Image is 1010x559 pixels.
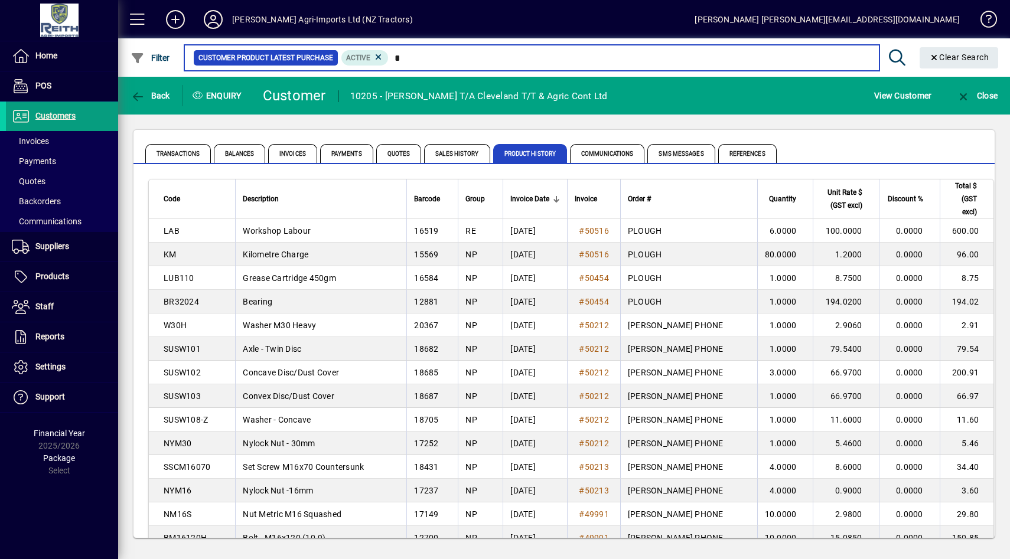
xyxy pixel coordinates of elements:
span: Bearing [243,297,272,306]
span: W30H [164,321,187,330]
td: [PERSON_NAME] PHONE [620,408,757,431]
a: #50212 [575,390,613,403]
td: 5.4600 [813,431,878,455]
td: 4.0000 [757,479,813,502]
span: NYM16 [164,486,191,495]
button: View Customer [871,85,934,106]
td: [DATE] [503,337,567,361]
span: 50454 [585,297,609,306]
span: Active [346,54,370,62]
td: 1.0000 [757,266,813,290]
div: Discount % [887,192,934,205]
span: Quotes [12,176,45,186]
a: #50516 [575,248,613,261]
span: Total $ (GST excl) [947,179,978,218]
span: Financial Year [34,429,85,438]
span: Code [164,192,180,205]
a: #50212 [575,366,613,379]
span: NM16S [164,509,191,519]
button: Close [953,85,1001,106]
td: [DATE] [503,502,567,526]
span: # [579,273,584,283]
td: 0.0000 [879,479,940,502]
a: Settings [6,352,118,382]
td: 79.5400 [813,337,878,361]
td: 6.0000 [757,219,813,243]
span: Nylock Nut -16mm [243,486,313,495]
span: Backorders [12,197,61,206]
div: Unit Rate $ (GST excl) [820,186,872,212]
td: 34.40 [940,455,994,479]
td: 100.0000 [813,219,878,243]
div: Total $ (GST excl) [947,179,988,218]
span: Barcode [414,192,440,205]
span: Invoice Date [510,192,549,205]
div: Enquiry [183,86,254,105]
button: Add [157,9,194,30]
span: 50212 [585,439,609,448]
span: 50516 [585,226,609,236]
span: BM16120H [164,533,207,542]
span: 50212 [585,321,609,330]
span: Washer M30 Heavy [243,321,316,330]
a: Communications [6,211,118,231]
span: Axle - Twin Disc [243,344,301,354]
span: Workshop Labour [243,226,311,236]
span: 12700 [414,533,438,542]
div: Group [465,192,496,205]
a: #50212 [575,342,613,355]
td: 0.0000 [879,384,940,408]
button: Back [128,85,173,106]
span: NP [465,391,477,401]
span: Close [956,91,998,100]
span: Clear Search [929,53,989,62]
span: Transactions [145,144,211,163]
span: References [718,144,777,163]
td: 1.0000 [757,384,813,408]
td: [DATE] [503,431,567,455]
span: # [579,415,584,424]
span: 50212 [585,344,609,354]
span: NP [465,486,477,495]
span: Reports [35,332,64,341]
td: [PERSON_NAME] PHONE [620,361,757,384]
span: RE [465,226,476,236]
td: 0.0000 [879,313,940,337]
a: Home [6,41,118,71]
span: # [579,509,584,519]
td: 10.0000 [757,526,813,550]
div: [PERSON_NAME] Agri-Imports Ltd (NZ Tractors) [232,10,413,29]
span: 18705 [414,415,438,424]
div: Invoice Date [510,192,560,205]
span: 50213 [585,462,609,472]
span: Bolt - M16x120 (10.9) [243,533,325,542]
span: Filter [131,53,170,63]
td: [DATE] [503,290,567,313]
a: #50516 [575,224,613,237]
td: 5.46 [940,431,994,455]
td: 1.0000 [757,431,813,455]
span: # [579,533,584,542]
div: 10205 - [PERSON_NAME] T/A Cleveland T/T & Agric Cont Ltd [350,87,608,106]
span: Customer Product Latest Purchase [198,52,333,64]
span: 18431 [414,462,438,472]
td: 11.6000 [813,408,878,431]
div: Code [164,192,228,205]
a: Staff [6,292,118,322]
td: 2.9060 [813,313,878,337]
span: 50213 [585,486,609,495]
a: Products [6,262,118,292]
span: 17237 [414,486,438,495]
a: Backorders [6,191,118,211]
td: 0.0000 [879,337,940,361]
span: Nut Metric M16 Squashed [243,509,341,519]
span: Suppliers [35,241,69,251]
a: #49991 [575,508,613,521]
span: Sales History [424,144,490,163]
span: # [579,297,584,306]
span: KM [164,250,177,259]
td: 2.9800 [813,502,878,526]
span: NP [465,439,477,448]
span: NP [465,250,477,259]
span: Set Screw M16x70 Countersunk [243,462,364,472]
